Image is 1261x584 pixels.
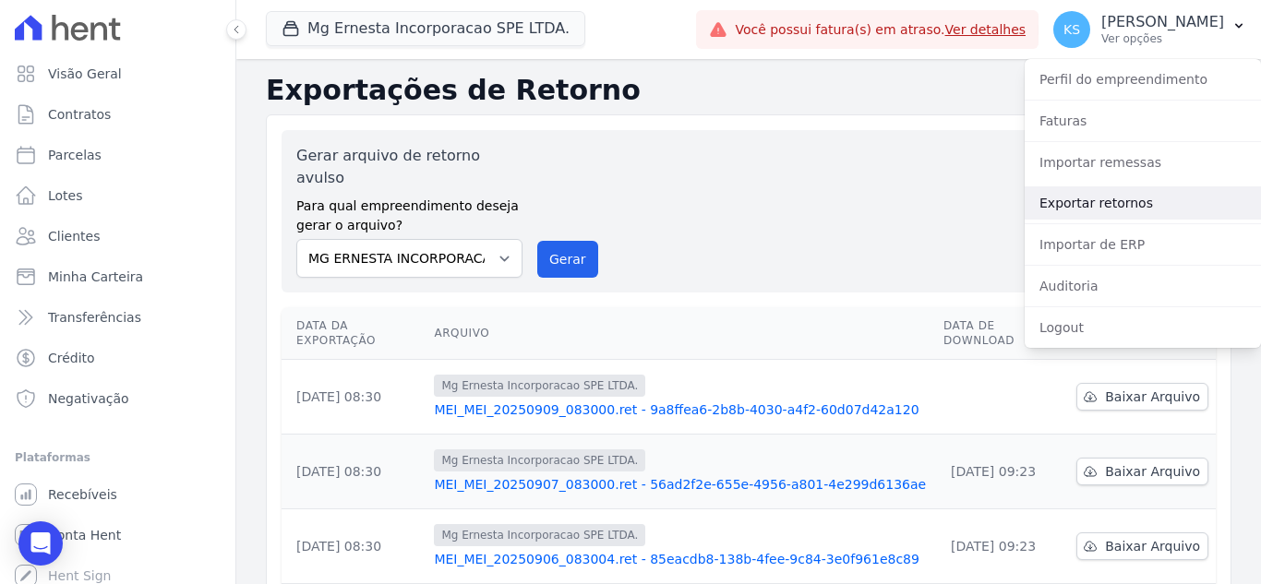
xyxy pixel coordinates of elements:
[266,74,1231,107] h2: Exportações de Retorno
[1063,23,1080,36] span: KS
[1101,31,1224,46] p: Ver opções
[7,55,228,92] a: Visão Geral
[426,307,936,360] th: Arquivo
[48,105,111,124] span: Contratos
[1076,383,1208,411] a: Baixar Arquivo
[1076,458,1208,485] a: Baixar Arquivo
[48,389,129,408] span: Negativação
[1025,311,1261,344] a: Logout
[48,65,122,83] span: Visão Geral
[15,447,221,469] div: Plataformas
[936,435,1069,509] td: [DATE] 09:23
[434,449,645,471] span: Mg Ernesta Incorporacao SPE LTDA.
[1025,63,1261,96] a: Perfil do empreendimento
[434,375,645,397] span: Mg Ernesta Incorporacao SPE LTDA.
[7,258,228,295] a: Minha Carteira
[7,96,228,133] a: Contratos
[48,349,95,367] span: Crédito
[1025,228,1261,261] a: Importar de ERP
[434,524,645,546] span: Mg Ernesta Incorporacao SPE LTDA.
[936,509,1069,584] td: [DATE] 09:23
[7,517,228,554] a: Conta Hent
[282,307,426,360] th: Data da Exportação
[282,509,426,584] td: [DATE] 08:30
[1105,462,1200,481] span: Baixar Arquivo
[48,146,102,164] span: Parcelas
[48,186,83,205] span: Lotes
[296,145,522,189] label: Gerar arquivo de retorno avulso
[1025,269,1261,303] a: Auditoria
[18,521,63,566] div: Open Intercom Messenger
[7,476,228,513] a: Recebíveis
[434,475,929,494] a: MEI_MEI_20250907_083000.ret - 56ad2f2e-655e-4956-a801-4e299d6136ae
[7,340,228,376] a: Crédito
[7,177,228,214] a: Lotes
[7,299,228,336] a: Transferências
[735,20,1026,40] span: Você possui fatura(s) em atraso.
[282,435,426,509] td: [DATE] 08:30
[1025,146,1261,179] a: Importar remessas
[1039,4,1261,55] button: KS [PERSON_NAME] Ver opções
[48,485,117,504] span: Recebíveis
[1025,104,1261,137] a: Faturas
[1101,13,1224,31] p: [PERSON_NAME]
[1105,537,1200,555] span: Baixar Arquivo
[537,241,598,278] button: Gerar
[7,137,228,173] a: Parcelas
[1076,532,1208,560] a: Baixar Arquivo
[48,526,121,544] span: Conta Hent
[296,189,522,235] label: Para qual empreendimento deseja gerar o arquivo?
[1025,186,1261,220] a: Exportar retornos
[7,218,228,255] a: Clientes
[945,22,1027,37] a: Ver detalhes
[48,227,100,245] span: Clientes
[1105,387,1200,406] span: Baixar Arquivo
[434,400,929,419] a: MEI_MEI_20250909_083000.ret - 9a8ffea6-2b8b-4030-a4f2-60d07d42a120
[434,550,929,568] a: MEI_MEI_20250906_083004.ret - 85eacdb8-138b-4fee-9c84-3e0f961e8c89
[936,307,1069,360] th: Data de Download
[266,11,585,46] button: Mg Ernesta Incorporacao SPE LTDA.
[282,360,426,435] td: [DATE] 08:30
[48,268,143,286] span: Minha Carteira
[7,380,228,417] a: Negativação
[48,308,141,327] span: Transferências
